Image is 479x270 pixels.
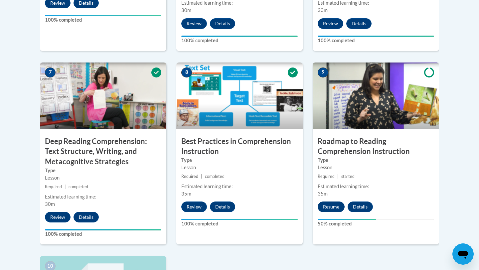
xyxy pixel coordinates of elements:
label: 100% completed [45,230,161,238]
div: Estimated learning time: [45,193,161,201]
img: Course Image [313,63,439,129]
span: 8 [181,67,192,77]
span: | [201,174,202,179]
span: 9 [318,67,328,77]
label: 100% completed [318,37,434,44]
span: completed [69,184,88,189]
label: 100% completed [45,16,161,24]
button: Review [45,212,71,222]
img: Course Image [40,63,166,129]
span: 30m [181,7,191,13]
span: started [341,174,355,179]
span: Required [45,184,62,189]
span: 30m [318,7,328,13]
button: Details [210,18,235,29]
button: Details [74,212,99,222]
label: Type [318,157,434,164]
button: Details [210,202,235,212]
span: Required [318,174,335,179]
button: Review [181,202,207,212]
h3: Roadmap to Reading Comprehension Instruction [313,136,439,157]
div: Your progress [318,219,376,220]
div: Estimated learning time: [181,183,298,190]
h3: Best Practices in Comprehension Instruction [176,136,303,157]
div: Lesson [45,174,161,182]
div: Lesson [318,164,434,171]
label: 100% completed [181,220,298,227]
div: Your progress [45,15,161,16]
span: 35m [181,191,191,197]
label: Type [181,157,298,164]
span: 30m [45,201,55,207]
div: Lesson [181,164,298,171]
div: Estimated learning time: [318,183,434,190]
div: Your progress [45,229,161,230]
button: Details [346,18,372,29]
span: 35m [318,191,328,197]
span: Required [181,174,198,179]
iframe: Button to launch messaging window [452,243,474,265]
img: Course Image [176,63,303,129]
button: Details [348,202,373,212]
button: Resume [318,202,345,212]
div: Your progress [181,36,298,37]
span: | [65,184,66,189]
label: 50% completed [318,220,434,227]
button: Review [181,18,207,29]
button: Review [318,18,343,29]
label: 100% completed [181,37,298,44]
span: | [337,174,339,179]
span: completed [205,174,225,179]
span: 7 [45,67,56,77]
h3: Deep Reading Comprehension: Text Structure, Writing, and Metacognitive Strategies [40,136,166,167]
label: Type [45,167,161,174]
div: Your progress [181,219,298,220]
div: Your progress [318,36,434,37]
